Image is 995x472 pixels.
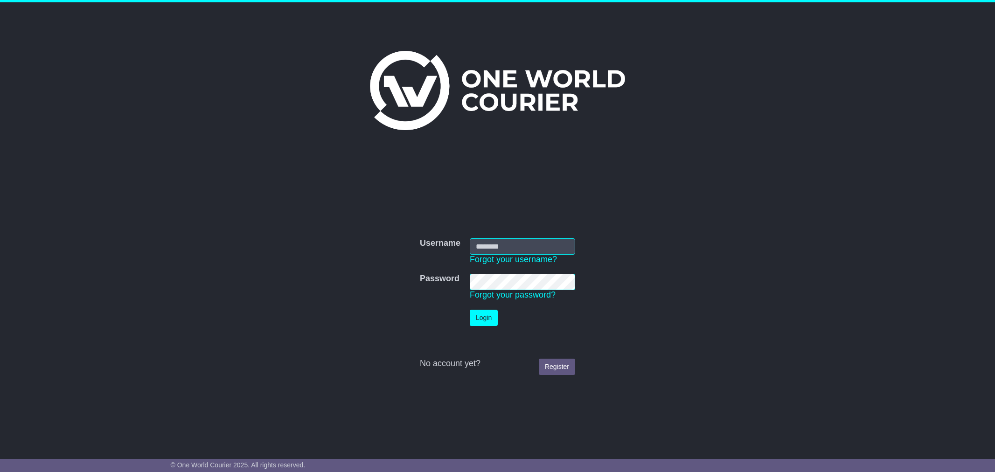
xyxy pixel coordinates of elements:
[470,255,557,264] a: Forgot your username?
[420,238,460,249] label: Username
[470,310,498,326] button: Login
[420,274,459,284] label: Password
[171,461,306,469] span: © One World Courier 2025. All rights reserved.
[539,359,575,375] a: Register
[470,290,556,299] a: Forgot your password?
[370,51,625,130] img: One World
[420,359,575,369] div: No account yet?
